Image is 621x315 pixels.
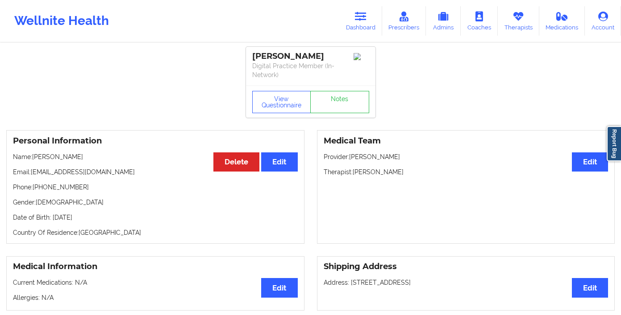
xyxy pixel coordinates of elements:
div: [PERSON_NAME] [252,51,369,61]
h3: Medical Information [13,262,298,272]
p: Digital Practice Member (In-Network) [252,61,369,79]
button: Edit [261,152,297,172]
a: Report Bug [607,126,621,161]
p: Therapist: [PERSON_NAME] [324,168,608,176]
button: View Questionnaire [252,91,311,113]
a: Coaches [461,6,498,36]
button: Edit [572,278,608,297]
button: Edit [572,152,608,172]
p: Address: [STREET_ADDRESS] [324,278,608,287]
p: Country Of Residence: [GEOGRAPHIC_DATA] [13,228,298,237]
p: Email: [EMAIL_ADDRESS][DOMAIN_NAME] [13,168,298,176]
p: Provider: [PERSON_NAME] [324,152,608,161]
h3: Personal Information [13,136,298,146]
button: Delete [213,152,259,172]
h3: Medical Team [324,136,608,146]
a: Notes [310,91,369,113]
p: Phone: [PHONE_NUMBER] [13,183,298,192]
a: Medications [539,6,585,36]
p: Name: [PERSON_NAME] [13,152,298,161]
h3: Shipping Address [324,262,608,272]
a: Account [585,6,621,36]
a: Dashboard [339,6,382,36]
p: Current Medications: N/A [13,278,298,287]
a: Prescribers [382,6,426,36]
img: Image%2Fplaceholer-image.png [354,53,369,60]
p: Date of Birth: [DATE] [13,213,298,222]
a: Therapists [498,6,539,36]
p: Gender: [DEMOGRAPHIC_DATA] [13,198,298,207]
button: Edit [261,278,297,297]
a: Admins [426,6,461,36]
p: Allergies: N/A [13,293,298,302]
